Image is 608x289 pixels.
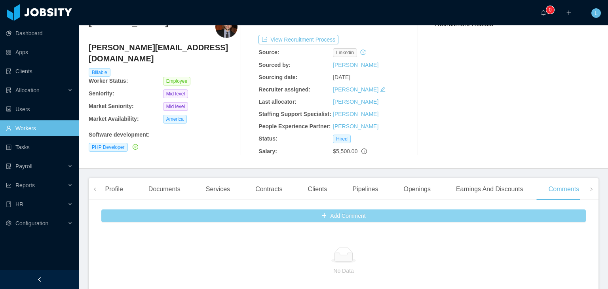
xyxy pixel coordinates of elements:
[89,42,237,64] h4: [PERSON_NAME][EMAIL_ADDRESS][DOMAIN_NAME]
[6,183,11,188] i: icon: line-chart
[89,116,139,122] b: Market Availability:
[258,123,331,129] b: People Experience Partner:
[258,135,277,142] b: Status:
[542,178,585,200] div: Comments
[333,74,350,80] span: [DATE]
[89,78,128,84] b: Worker Status:
[163,115,187,124] span: America
[258,111,331,117] b: Staffing Support Specialist:
[133,144,138,150] i: icon: check-circle
[199,178,236,200] div: Services
[6,44,73,60] a: icon: appstoreApps
[89,143,128,152] span: PHP Developer
[6,25,73,41] a: icon: pie-chartDashboard
[6,164,11,169] i: icon: file-protect
[361,148,367,154] span: info-circle
[258,49,279,55] b: Source:
[360,49,366,55] i: icon: history
[258,99,296,105] b: Last allocator:
[142,178,187,200] div: Documents
[15,220,48,226] span: Configuration
[6,221,11,226] i: icon: setting
[15,201,23,207] span: HR
[6,63,73,79] a: icon: auditClients
[302,178,334,200] div: Clients
[541,10,546,15] i: icon: bell
[163,77,190,86] span: Employee
[333,62,378,68] a: [PERSON_NAME]
[99,178,129,200] div: Profile
[258,74,297,80] b: Sourcing date:
[333,135,351,143] span: Hired
[6,87,11,93] i: icon: solution
[89,103,134,109] b: Market Seniority:
[6,101,73,117] a: icon: robotUsers
[15,182,35,188] span: Reports
[258,86,310,93] b: Recruiter assigned:
[15,163,32,169] span: Payroll
[6,202,11,207] i: icon: book
[215,16,237,38] img: 366e128d-bf69-4659-8d44-f2bdba5ceba8_6876a8883bf3d-400w.png
[546,6,554,14] sup: 0
[163,89,188,98] span: Mid level
[258,36,338,43] a: icon: exportView Recruitment Process
[333,123,378,129] a: [PERSON_NAME]
[380,87,386,92] i: icon: edit
[258,148,277,154] b: Salary:
[89,68,110,77] span: Billable
[101,209,586,222] button: icon: plusAdd Comment
[15,87,40,93] span: Allocation
[93,187,97,191] i: icon: left
[333,148,357,154] span: $5,500.00
[333,86,378,93] a: [PERSON_NAME]
[6,120,73,136] a: icon: userWorkers
[397,178,437,200] div: Openings
[450,178,530,200] div: Earnings And Discounts
[258,62,291,68] b: Sourced by:
[333,48,357,57] span: linkedin
[89,131,150,138] b: Software development :
[333,111,378,117] a: [PERSON_NAME]
[89,90,114,97] b: Seniority:
[346,178,385,200] div: Pipelines
[131,144,138,150] a: icon: check-circle
[249,178,289,200] div: Contracts
[108,266,579,275] p: No Data
[595,8,598,18] span: L
[566,10,572,15] i: icon: plus
[333,99,378,105] a: [PERSON_NAME]
[163,102,188,111] span: Mid level
[589,187,593,191] i: icon: right
[6,139,73,155] a: icon: profileTasks
[258,35,338,44] button: icon: exportView Recruitment Process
